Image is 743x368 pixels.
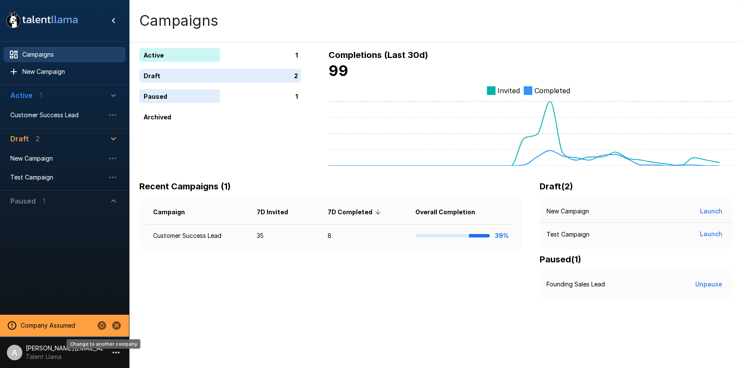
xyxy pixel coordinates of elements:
b: 39% [495,232,509,239]
p: 1 [295,51,298,60]
p: Test Campaign [547,230,589,239]
div: Change to another company [67,339,141,349]
h4: Campaigns [139,12,218,30]
b: Completions (Last 30d) [329,50,428,60]
span: 7D Invited [257,207,299,217]
b: 99 [329,62,348,79]
td: 8 [321,225,408,247]
span: 7D Completed [328,207,384,217]
b: Paused ( 1 ) [540,254,581,265]
button: Unpause [692,277,726,292]
td: Customer Success Lead [146,225,250,247]
b: Draft ( 2 ) [540,181,573,192]
b: Recent Campaigns (1) [139,181,231,192]
button: Launch [697,226,726,242]
span: Overall Completion [415,207,486,217]
td: 35 [250,225,321,247]
p: 2 [294,71,298,80]
button: Launch [697,204,726,219]
span: Campaign [153,207,196,217]
p: 1 [295,92,298,101]
p: New Campaign [547,207,589,216]
p: Founding Sales Lead [547,280,605,289]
